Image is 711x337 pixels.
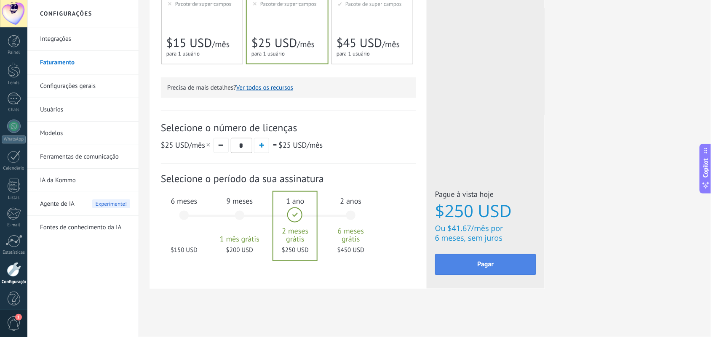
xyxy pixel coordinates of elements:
span: = [273,140,277,150]
div: Ajuda [2,309,26,314]
span: Selecione o período da sua assinatura [161,172,416,185]
a: Fontes de conhecimento da IA [40,216,130,239]
span: sem juros [468,234,503,244]
li: Fontes de conhecimento da IA [27,216,139,239]
span: Pacote de super campos [175,0,232,8]
a: Modelos [40,122,130,145]
li: Modelos [27,122,139,145]
div: Estatísticas [2,250,26,255]
span: $25 USD [251,35,297,51]
li: Usuários [27,98,139,122]
span: $450 USD [328,247,374,255]
a: Ferramentas de comunicação [40,145,130,169]
li: Configurações gerais [27,74,139,98]
span: /mês [278,140,323,150]
div: Chats [2,107,26,113]
span: 1 mês grátis [217,235,262,244]
li: Integrações [27,27,139,51]
span: 1 [15,314,22,321]
span: 2 meses grátis [273,227,318,244]
a: Usuários [40,98,130,122]
span: Ou [435,223,446,234]
li: Agente de IA [27,192,139,216]
span: $25 USD [278,140,307,150]
span: $250 USD [273,247,318,255]
span: para 1 usuário [337,50,370,57]
div: Leads [2,80,26,86]
p: Precisa de mais detalhes? [167,84,410,92]
span: $150 USD [161,247,207,255]
a: Configurações gerais [40,74,130,98]
span: Pagar [478,262,494,268]
span: Selecione o número de licenças [161,121,416,134]
span: $25 USD [161,140,189,150]
span: 9 meses [217,196,262,206]
span: $15 USD [166,35,212,51]
span: $200 USD [217,247,262,255]
div: E-mail [2,223,26,228]
span: 6 meses [161,196,207,206]
div: WhatsApp [2,135,26,143]
span: 2 anos [328,196,374,206]
span: Agente de IA [40,192,75,216]
li: IA da Kommo [27,169,139,192]
button: Pagar [435,254,536,275]
span: /mês [161,140,211,150]
span: Pacote de super campos [260,0,317,8]
span: Experimente! [92,199,130,208]
div: Calendário [2,166,26,171]
span: $45 USD [337,35,382,51]
li: Ferramentas de comunicação [27,145,139,169]
a: Integrações [40,27,130,51]
span: para 1 usuário [166,50,200,57]
div: Painel [2,50,26,56]
button: Ver todos os recursos [236,84,293,92]
span: Copilot [702,158,710,178]
span: 6 meses, [435,234,466,244]
span: /mês por [471,223,503,234]
div: Configurações [2,279,26,285]
span: $41.67 [448,223,471,234]
span: /mês [297,39,315,50]
a: Faturamento [40,51,130,74]
div: Listas [2,195,26,201]
span: /mês [212,39,230,50]
li: Faturamento [27,51,139,74]
span: Pacote de super campos [345,0,402,8]
span: 1 ano [273,196,318,206]
span: 6 meses grátis [328,227,374,244]
span: $250 USD [435,202,536,220]
span: para 1 usuário [251,50,285,57]
span: /mês [382,39,400,50]
span: Pague à vista hoje [435,189,536,202]
a: Agente de IA Experimente! [40,192,130,216]
a: IA da Kommo [40,169,130,192]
